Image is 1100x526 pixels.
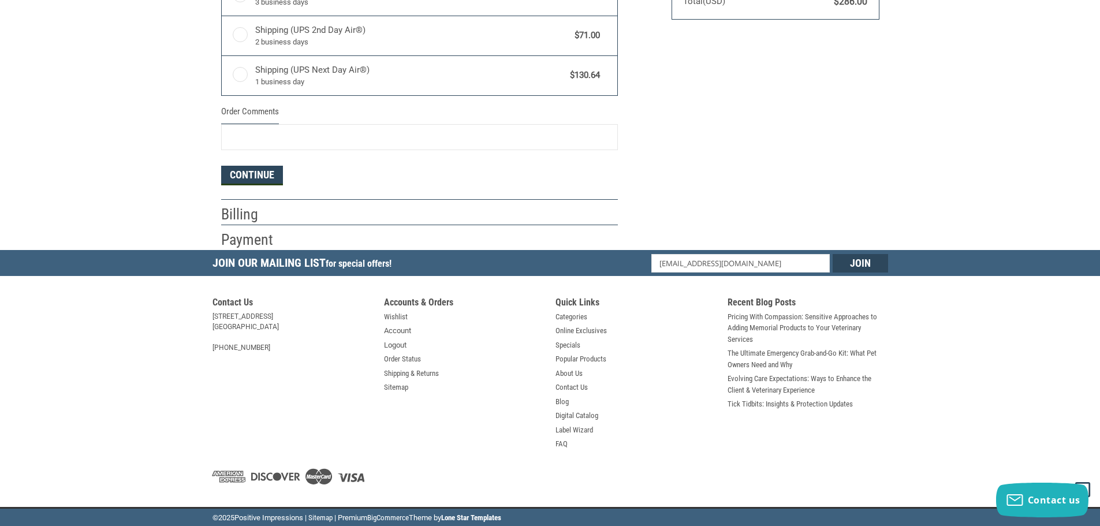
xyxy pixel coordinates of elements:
span: Shipping (UPS Next Day Air®) [255,64,565,88]
a: Pricing With Compassion: Sensitive Approaches to Adding Memorial Products to Your Veterinary Serv... [728,311,888,345]
a: Shipping & Returns [384,368,439,379]
input: Join [833,254,888,273]
a: Popular Products [555,353,606,365]
a: About Us [555,368,583,379]
span: 2025 [218,513,234,522]
a: Wishlist [384,311,408,323]
button: Continue [221,166,283,185]
a: Account [384,325,411,337]
a: Categories [555,311,587,323]
h2: Payment [221,230,289,249]
a: Order Status [384,353,421,365]
h5: Accounts & Orders [384,297,545,311]
a: Tick Tidbits: Insights & Protection Updates [728,398,853,410]
a: Online Exclusives [555,325,607,337]
span: $71.00 [569,29,601,42]
button: Contact us [996,483,1088,517]
span: © Positive Impressions [212,513,303,522]
h5: Contact Us [212,297,373,311]
a: BigCommerce [367,513,409,522]
a: FAQ [555,438,568,450]
h5: Join Our Mailing List [212,250,397,279]
a: Blog [555,396,569,408]
address: [STREET_ADDRESS] [GEOGRAPHIC_DATA] [PHONE_NUMBER] [212,311,373,353]
a: Sitemap [384,382,408,393]
h2: Billing [221,205,289,224]
span: $130.64 [565,69,601,82]
a: The Ultimate Emergency Grab-and-Go Kit: What Pet Owners Need and Why [728,348,888,370]
a: Label Wizard [555,424,593,436]
a: Contact Us [555,382,588,393]
a: Logout [384,340,407,351]
span: Contact us [1028,494,1080,506]
a: Digital Catalog [555,410,598,421]
a: | Sitemap [305,513,333,522]
input: Email [651,254,830,273]
span: Shipping (UPS 2nd Day Air®) [255,24,569,48]
span: for special offers! [326,258,391,269]
a: Lone Star Templates [441,513,501,522]
span: 2 business days [255,36,569,48]
h5: Recent Blog Posts [728,297,888,311]
a: Evolving Care Expectations: Ways to Enhance the Client & Veterinary Experience [728,373,888,396]
h5: Quick Links [555,297,716,311]
legend: Order Comments [221,105,279,124]
a: Specials [555,340,580,351]
span: 1 business day [255,76,565,88]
